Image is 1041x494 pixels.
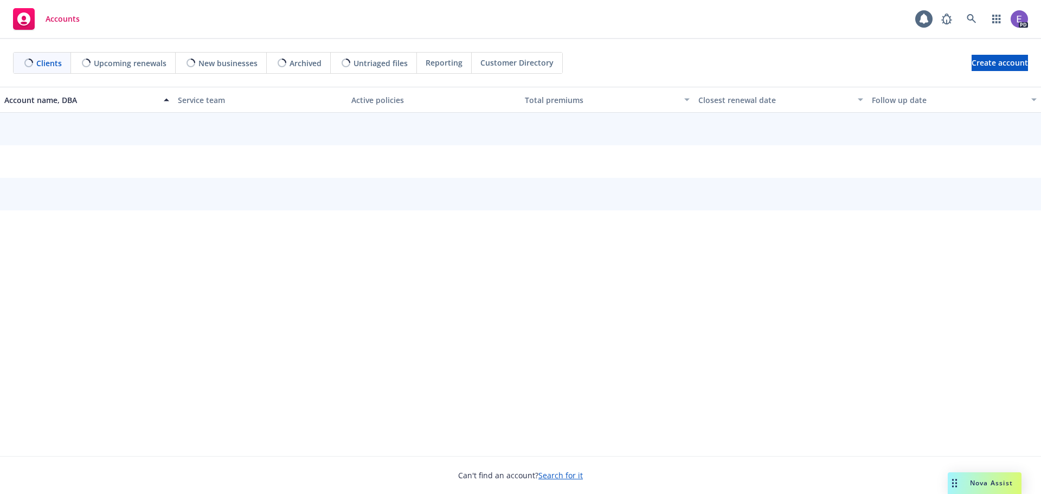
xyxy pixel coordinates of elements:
button: Service team [173,87,347,113]
span: New businesses [198,57,258,69]
span: Reporting [426,57,462,68]
span: Can't find an account? [458,470,583,481]
a: Accounts [9,4,84,34]
div: Drag to move [948,472,961,494]
button: Total premiums [520,87,694,113]
a: Switch app [986,8,1007,30]
a: Report a Bug [936,8,958,30]
a: Search for it [538,470,583,480]
button: Follow up date [868,87,1041,113]
span: Archived [290,57,322,69]
img: photo [1011,10,1028,28]
div: Account name, DBA [4,94,157,106]
button: Active policies [347,87,520,113]
button: Closest renewal date [694,87,868,113]
div: Service team [178,94,343,106]
span: Nova Assist [970,478,1013,487]
span: Untriaged files [354,57,408,69]
span: Create account [972,53,1028,73]
span: Clients [36,57,62,69]
a: Create account [972,55,1028,71]
span: Accounts [46,15,80,23]
button: Nova Assist [948,472,1021,494]
div: Follow up date [872,94,1025,106]
div: Active policies [351,94,516,106]
span: Customer Directory [480,57,554,68]
span: Upcoming renewals [94,57,166,69]
a: Search [961,8,982,30]
div: Total premiums [525,94,678,106]
div: Closest renewal date [698,94,851,106]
